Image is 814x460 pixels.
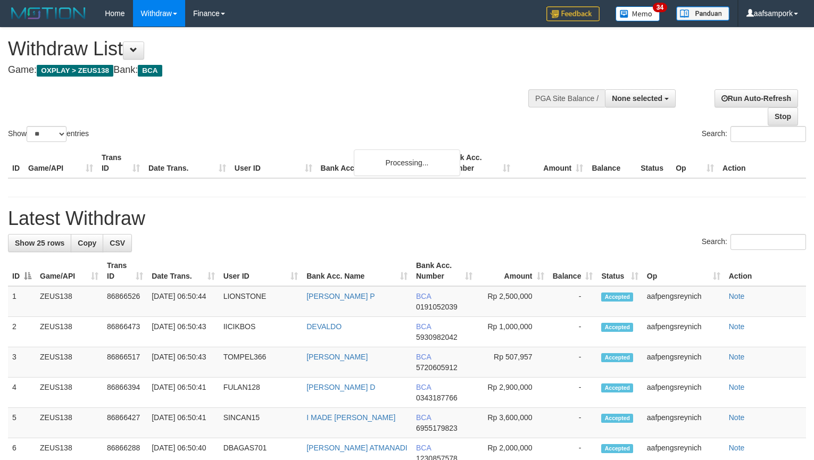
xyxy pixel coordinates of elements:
[729,444,745,452] a: Note
[549,317,597,347] td: -
[354,149,460,176] div: Processing...
[442,148,514,178] th: Bank Acc. Number
[715,89,798,107] a: Run Auto-Refresh
[612,94,662,103] span: None selected
[138,65,162,77] span: BCA
[110,239,125,247] span: CSV
[477,286,548,317] td: Rp 2,500,000
[676,6,729,21] img: panduan.png
[702,126,806,142] label: Search:
[27,126,67,142] select: Showentries
[103,347,147,378] td: 86866517
[306,383,375,391] a: [PERSON_NAME] D
[219,286,303,317] td: LIONSTONE
[103,408,147,438] td: 86866427
[103,234,132,252] a: CSV
[103,317,147,347] td: 86866473
[8,126,89,142] label: Show entries
[636,148,671,178] th: Status
[8,378,36,408] td: 4
[597,256,642,286] th: Status: activate to sort column ascending
[643,256,725,286] th: Op: activate to sort column ascending
[36,317,103,347] td: ZEUS138
[219,256,303,286] th: User ID: activate to sort column ascending
[643,378,725,408] td: aafpengsreynich
[549,286,597,317] td: -
[219,378,303,408] td: FULAN128
[477,347,548,378] td: Rp 507,957
[729,322,745,331] a: Note
[317,148,442,178] th: Bank Acc. Name
[653,3,667,12] span: 34
[416,394,458,402] span: Copy 0343187766 to clipboard
[147,286,219,317] td: [DATE] 06:50:44
[36,347,103,378] td: ZEUS138
[477,408,548,438] td: Rp 3,600,000
[768,107,798,126] a: Stop
[36,286,103,317] td: ZEUS138
[601,353,633,362] span: Accepted
[36,378,103,408] td: ZEUS138
[643,286,725,317] td: aafpengsreynich
[8,347,36,378] td: 3
[147,317,219,347] td: [DATE] 06:50:43
[549,347,597,378] td: -
[528,89,605,107] div: PGA Site Balance /
[97,148,144,178] th: Trans ID
[147,408,219,438] td: [DATE] 06:50:41
[219,317,303,347] td: IICIKBOS
[477,378,548,408] td: Rp 2,900,000
[306,322,342,331] a: DEVALDO
[643,347,725,378] td: aafpengsreynich
[416,444,431,452] span: BCA
[147,347,219,378] td: [DATE] 06:50:43
[103,378,147,408] td: 86866394
[729,292,745,300] a: Note
[549,378,597,408] td: -
[616,6,660,21] img: Button%20Memo.svg
[601,414,633,423] span: Accepted
[8,148,24,178] th: ID
[601,444,633,453] span: Accepted
[729,383,745,391] a: Note
[230,148,317,178] th: User ID
[8,234,71,252] a: Show 25 rows
[416,424,458,432] span: Copy 6955179823 to clipboard
[601,323,633,332] span: Accepted
[587,148,636,178] th: Balance
[36,256,103,286] th: Game/API: activate to sort column ascending
[36,408,103,438] td: ZEUS138
[103,256,147,286] th: Trans ID: activate to sort column ascending
[416,413,431,422] span: BCA
[730,234,806,250] input: Search:
[549,256,597,286] th: Balance: activate to sort column ascending
[416,383,431,391] span: BCA
[8,208,806,229] h1: Latest Withdraw
[302,256,412,286] th: Bank Acc. Name: activate to sort column ascending
[416,303,458,311] span: Copy 0191052039 to clipboard
[147,256,219,286] th: Date Trans.: activate to sort column ascending
[306,353,368,361] a: [PERSON_NAME]
[671,148,718,178] th: Op
[144,148,230,178] th: Date Trans.
[549,408,597,438] td: -
[416,292,431,300] span: BCA
[8,317,36,347] td: 2
[8,65,532,76] h4: Game: Bank:
[477,256,548,286] th: Amount: activate to sort column ascending
[643,317,725,347] td: aafpengsreynich
[8,408,36,438] td: 5
[147,378,219,408] td: [DATE] 06:50:41
[306,413,395,422] a: I MADE [PERSON_NAME]
[416,363,458,372] span: Copy 5720605912 to clipboard
[546,6,600,21] img: Feedback.jpg
[219,408,303,438] td: SINCAN15
[8,5,89,21] img: MOTION_logo.png
[725,256,806,286] th: Action
[416,353,431,361] span: BCA
[702,234,806,250] label: Search:
[306,444,408,452] a: [PERSON_NAME] ATMANADI
[103,286,147,317] td: 86866526
[601,383,633,392] span: Accepted
[78,239,96,247] span: Copy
